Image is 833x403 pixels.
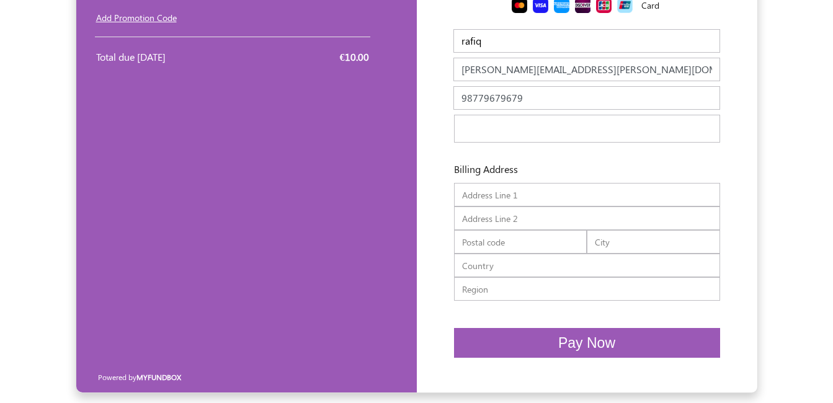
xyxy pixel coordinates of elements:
[453,58,720,81] input: E-mail
[453,86,720,110] input: Phone
[457,115,717,145] iframe: Secure card payment input frame
[340,50,369,63] span: €10.00
[454,183,720,206] input: Address Line 1
[558,335,615,351] span: Pay Now
[453,29,720,53] input: Name
[96,50,224,64] div: Total due [DATE]
[136,372,181,382] a: MYFUNDBOX
[86,361,253,392] div: Powered by
[587,230,720,254] input: City
[435,163,518,175] h6: Billing Address
[454,328,720,358] button: Pay Now
[454,230,587,254] input: Postal code
[454,277,720,301] input: Region
[96,12,177,24] a: Add Promotion Code
[454,254,720,277] input: Country
[454,206,720,230] input: Address Line 2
